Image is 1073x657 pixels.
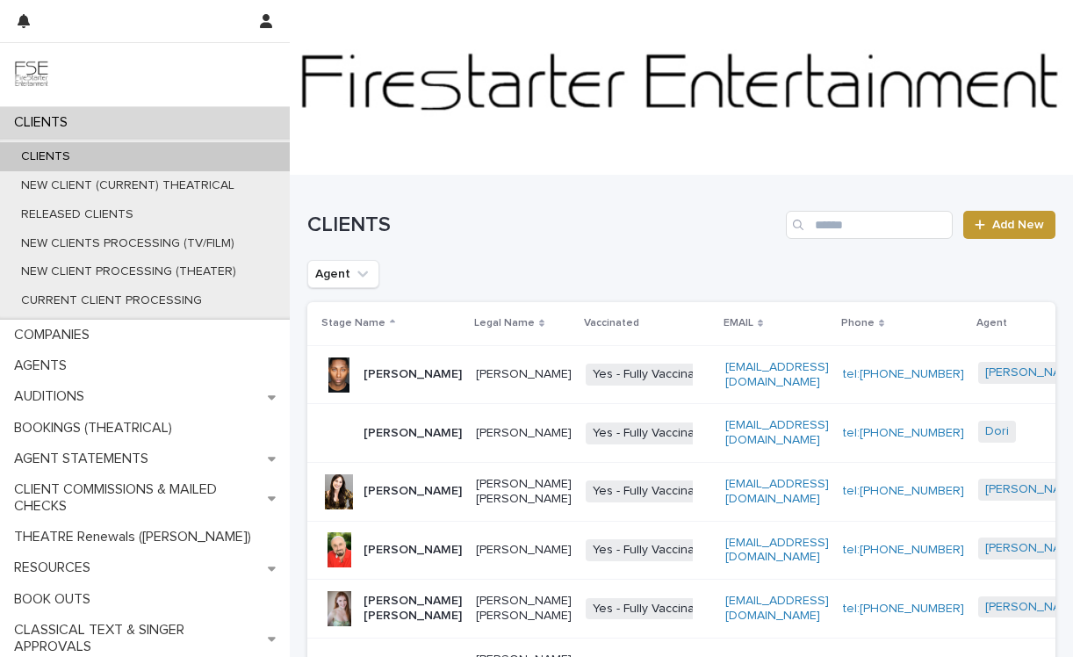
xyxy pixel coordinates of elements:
[985,424,1009,439] a: Dori
[724,314,753,333] p: EMAIL
[7,529,265,545] p: THEATRE Renewals ([PERSON_NAME])
[586,364,720,386] span: Yes - Fully Vaccinated
[843,603,964,615] a: tel:[PHONE_NUMBER]
[725,361,829,388] a: [EMAIL_ADDRESS][DOMAIN_NAME]
[476,543,572,558] p: [PERSON_NAME]
[586,422,720,444] span: Yes - Fully Vaccinated
[725,537,829,564] a: [EMAIL_ADDRESS][DOMAIN_NAME]
[843,368,964,380] a: tel:[PHONE_NUMBER]
[7,264,250,279] p: NEW CLIENT PROCESSING (THEATER)
[725,595,829,622] a: [EMAIL_ADDRESS][DOMAIN_NAME]
[364,367,462,382] p: [PERSON_NAME]
[843,544,964,556] a: tel:[PHONE_NUMBER]
[476,594,572,624] p: [PERSON_NAME] [PERSON_NAME]
[786,211,953,239] input: Search
[7,481,268,515] p: CLIENT COMMISSIONS & MAILED CHECKS
[976,314,1007,333] p: Agent
[843,427,964,439] a: tel:[PHONE_NUMBER]
[476,367,572,382] p: [PERSON_NAME]
[843,485,964,497] a: tel:[PHONE_NUMBER]
[364,484,462,499] p: [PERSON_NAME]
[7,591,104,608] p: BOOK OUTS
[7,236,248,251] p: NEW CLIENTS PROCESSING (TV/FILM)
[586,598,720,620] span: Yes - Fully Vaccinated
[7,622,268,655] p: CLASSICAL TEXT & SINGER APPROVALS
[7,357,81,374] p: AGENTS
[584,314,639,333] p: Vaccinated
[7,207,148,222] p: RELEASED CLIENTS
[307,260,379,288] button: Agent
[307,213,779,238] h1: CLIENTS
[7,327,104,343] p: COMPANIES
[586,480,720,502] span: Yes - Fully Vaccinated
[364,594,462,624] p: [PERSON_NAME] [PERSON_NAME]
[725,419,829,446] a: [EMAIL_ADDRESS][DOMAIN_NAME]
[7,149,84,164] p: CLIENTS
[476,426,572,441] p: [PERSON_NAME]
[321,314,385,333] p: Stage Name
[474,314,535,333] p: Legal Name
[7,178,248,193] p: NEW CLIENT (CURRENT) THEATRICAL
[7,560,104,576] p: RESOURCES
[7,451,162,467] p: AGENT STATEMENTS
[364,426,462,441] p: [PERSON_NAME]
[364,543,462,558] p: [PERSON_NAME]
[7,388,98,405] p: AUDITIONS
[963,211,1055,239] a: Add New
[14,57,49,92] img: 9JgRvJ3ETPGCJDhvPVA5
[7,114,82,131] p: CLIENTS
[476,477,572,507] p: [PERSON_NAME] [PERSON_NAME]
[725,478,829,505] a: [EMAIL_ADDRESS][DOMAIN_NAME]
[7,293,216,308] p: CURRENT CLIENT PROCESSING
[586,539,720,561] span: Yes - Fully Vaccinated
[841,314,875,333] p: Phone
[992,219,1044,231] span: Add New
[7,420,186,437] p: BOOKINGS (THEATRICAL)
